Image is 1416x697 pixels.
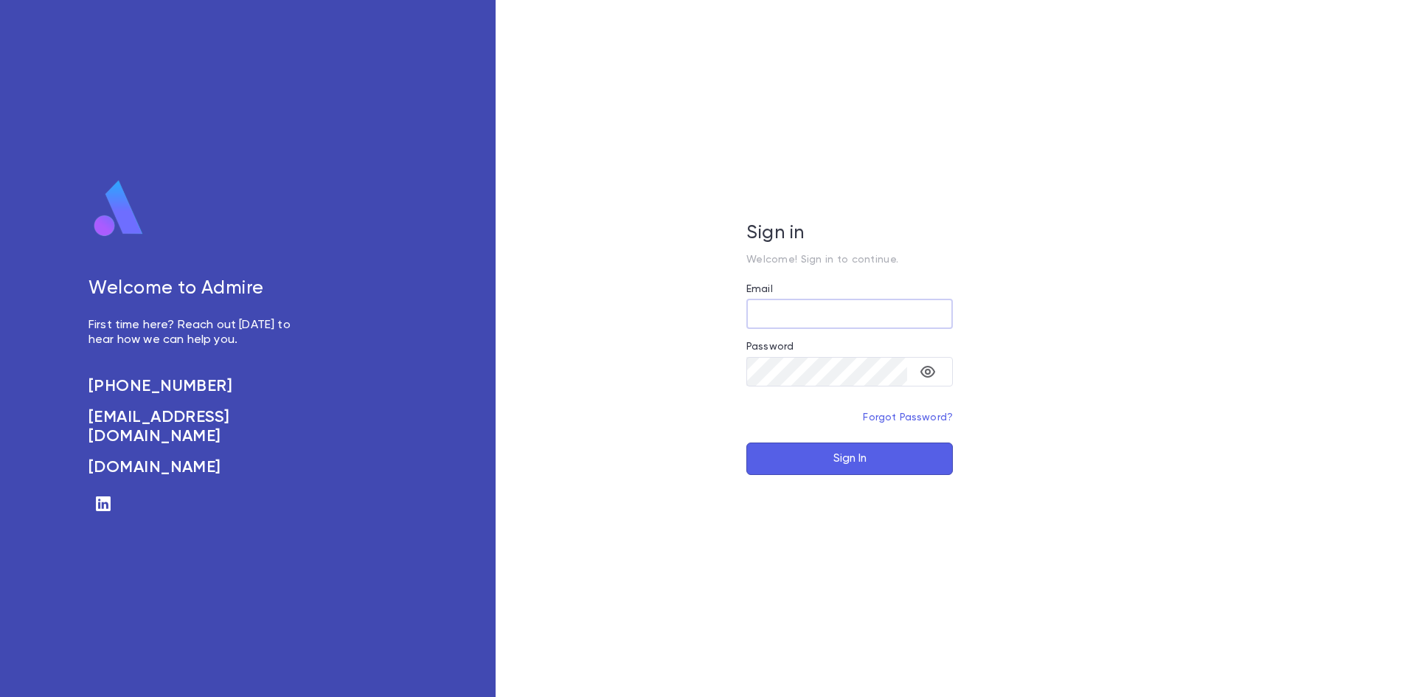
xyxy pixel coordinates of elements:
img: logo [88,179,149,238]
p: First time here? Reach out [DATE] to hear how we can help you. [88,318,307,347]
label: Email [746,283,773,295]
label: Password [746,341,794,353]
h5: Welcome to Admire [88,278,307,300]
a: [EMAIL_ADDRESS][DOMAIN_NAME] [88,408,307,446]
a: Forgot Password? [863,412,953,423]
a: [PHONE_NUMBER] [88,377,307,396]
button: toggle password visibility [913,357,943,386]
p: Welcome! Sign in to continue. [746,254,953,266]
h5: Sign in [746,223,953,245]
a: [DOMAIN_NAME] [88,458,307,477]
button: Sign In [746,443,953,475]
